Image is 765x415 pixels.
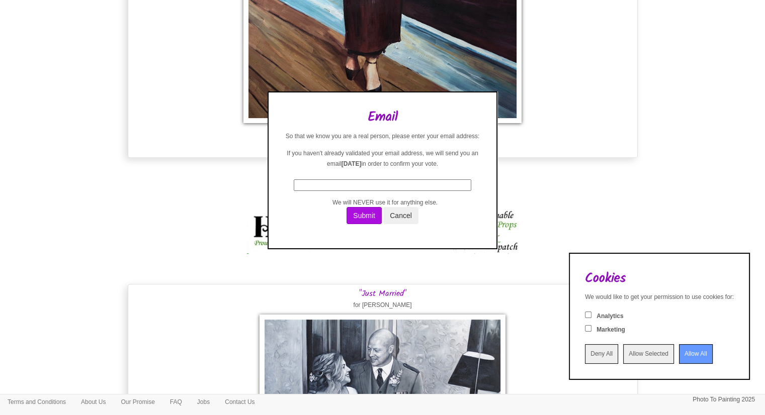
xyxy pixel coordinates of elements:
[383,207,418,224] button: Cancel
[347,207,382,224] button: Submit
[133,188,633,198] p: Love and ? Please visit our friends at
[585,344,618,364] input: Deny All
[585,293,734,301] div: We would like to get your permission to use cookies for:
[284,148,481,169] p: If you haven't already validated your email address, we will send you an email in order to confir...
[131,289,635,298] h3: "Just Married"
[623,344,674,364] input: Allow Selected
[284,132,481,141] div: So that we know you are a real person, please enter your email address:
[342,160,362,167] b: [DATE]
[289,198,481,207] div: We will NEVER use it for anything else.
[217,394,262,409] a: Contact Us
[247,209,519,254] img: Home of Yoga
[162,394,190,409] a: FAQ
[284,110,481,125] h2: Email
[73,394,113,409] a: About Us
[597,326,625,334] label: Marketing
[693,394,755,405] p: Photo To Painting 2025
[131,128,635,138] p: by [PERSON_NAME]
[113,394,162,409] a: Our Promise
[597,312,623,321] label: Analytics
[679,344,713,364] input: Allow All
[190,394,217,409] a: Jobs
[585,271,734,286] h2: Cookies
